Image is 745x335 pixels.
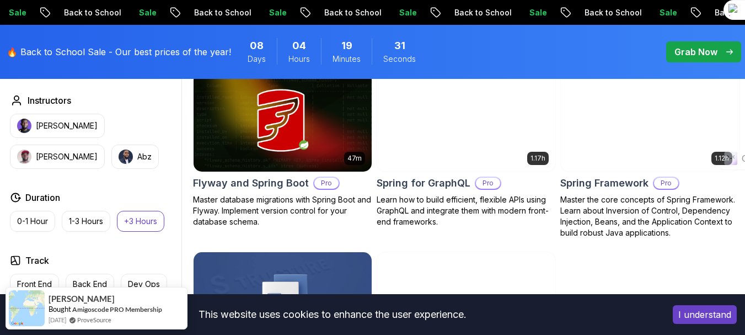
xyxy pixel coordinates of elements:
span: 31 Seconds [394,38,405,54]
p: Front End [17,279,52,290]
button: 0-1 Hour [10,211,55,232]
button: Front End [10,274,59,295]
a: Spring Framework card1.12hSpring FrameworkProMaster the core concepts of Spring Framework. Learn ... [560,71,739,238]
p: Pro [654,178,678,189]
a: Amigoscode PRO Membership [72,305,162,313]
p: Abz [137,151,152,162]
p: Back to School [54,7,129,18]
a: Spring for GraphQL card1.17hSpring for GraphQLProLearn how to build efficient, flexible APIs usin... [377,71,556,227]
img: Spring Framework card [561,72,739,172]
p: Master database migrations with Spring Boot and Flyway. Implement version control for your databa... [193,194,372,227]
p: Back to School [314,7,389,18]
p: Back to School [575,7,650,18]
p: Pro [476,178,500,189]
img: instructor img [119,150,133,164]
img: Spring for GraphQL card [377,72,555,172]
span: [DATE] [49,315,66,325]
p: Grab Now [674,45,717,59]
img: provesource social proof notification image [9,290,45,326]
p: Pro [314,178,339,189]
p: 47m [347,154,362,163]
p: Back End [73,279,107,290]
p: Back to School [444,7,519,18]
p: Back to School [184,7,259,18]
p: Dev Ops [128,279,160,290]
button: Back End [66,274,114,295]
span: 8 Days [250,38,264,54]
p: 🔥 Back to School Sale - Our best prices of the year! [7,45,231,59]
p: +3 Hours [124,216,157,227]
p: Sale [650,7,685,18]
span: 19 Minutes [341,38,352,54]
p: [PERSON_NAME] [36,120,98,131]
h2: Duration [25,191,60,204]
p: 0-1 Hour [17,216,48,227]
button: Dev Ops [121,274,167,295]
a: ProveSource [77,315,111,325]
img: instructor img [17,150,31,164]
p: Sale [259,7,294,18]
button: instructor img[PERSON_NAME] [10,114,105,138]
button: +3 Hours [117,211,164,232]
span: [PERSON_NAME] [49,294,115,304]
span: Days [248,54,266,65]
h2: Spring for GraphQL [377,176,470,191]
button: Accept cookies [673,305,737,324]
span: 4 Hours [292,38,306,54]
p: 1.12h [715,154,729,163]
button: instructor img[PERSON_NAME] [10,145,105,169]
span: Hours [288,54,310,65]
p: Learn how to build efficient, flexible APIs using GraphQL and integrate them with modern front-en... [377,194,556,227]
h2: Flyway and Spring Boot [193,176,309,191]
p: Sale [389,7,425,18]
p: 1-3 Hours [69,216,103,227]
img: Flyway and Spring Boot card [194,72,372,172]
img: instructor img [17,119,31,133]
div: This website uses cookies to enhance the user experience. [8,302,656,327]
a: Flyway and Spring Boot card47mFlyway and Spring BootProMaster database migrations with Spring Boo... [193,71,372,227]
p: Sale [519,7,555,18]
span: Bought [49,305,71,313]
p: Master the core concepts of Spring Framework. Learn about Inversion of Control, Dependency Inject... [560,194,739,238]
button: 1-3 Hours [62,211,110,232]
span: Seconds [383,54,416,65]
h2: Track [25,254,49,267]
p: 1.17h [530,154,545,163]
button: instructor imgAbz [111,145,159,169]
p: [PERSON_NAME] [36,151,98,162]
p: Sale [129,7,164,18]
h2: Spring Framework [560,176,648,191]
span: Minutes [333,54,361,65]
h2: Instructors [28,94,71,107]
